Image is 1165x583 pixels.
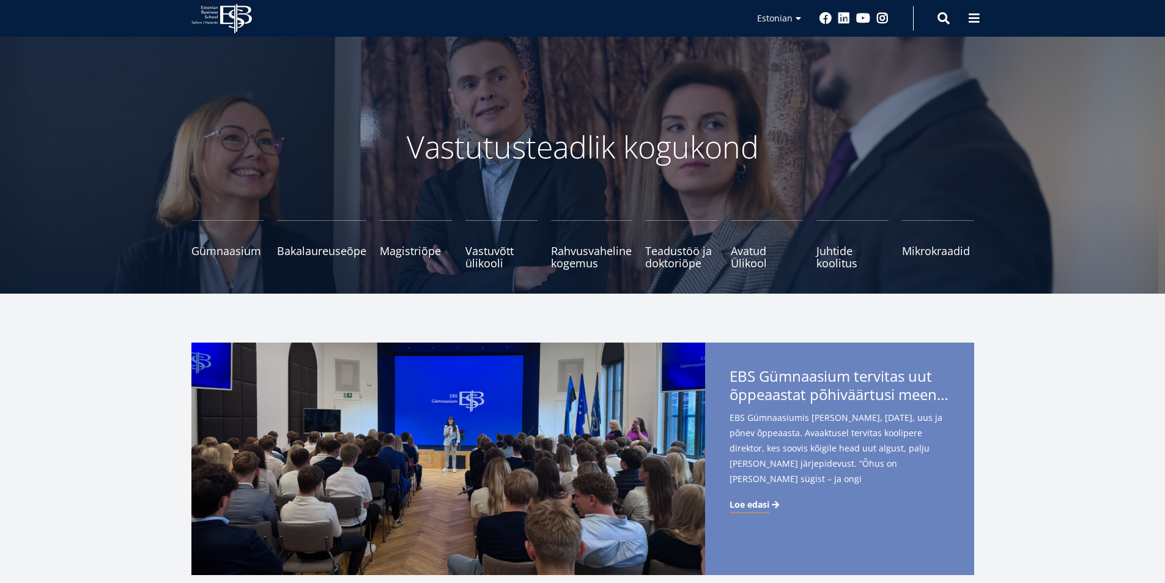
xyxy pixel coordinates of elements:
[191,220,264,269] a: Gümnaasium
[380,220,452,269] a: Magistriõpe
[191,245,264,257] span: Gümnaasium
[902,220,974,269] a: Mikrokraadid
[819,12,832,24] a: Facebook
[259,128,907,165] p: Vastutusteadlik kogukond
[551,245,632,269] span: Rahvusvaheline kogemus
[876,12,889,24] a: Instagram
[731,220,803,269] a: Avatud Ülikool
[730,410,950,506] span: EBS Gümnaasiumis [PERSON_NAME], [DATE], uus ja põnev õppeaasta. Avaaktusel tervitas koolipere dir...
[645,245,717,269] span: Teadustöö ja doktoriõpe
[902,245,974,257] span: Mikrokraadid
[465,245,538,269] span: Vastuvõtt ülikooli
[551,220,632,269] a: Rahvusvaheline kogemus
[730,367,950,407] span: EBS Gümnaasium tervitas uut
[856,12,870,24] a: Youtube
[465,220,538,269] a: Vastuvõtt ülikooli
[277,245,366,257] span: Bakalaureuseõpe
[730,499,782,511] a: Loe edasi
[731,245,803,269] span: Avatud Ülikool
[645,220,717,269] a: Teadustöö ja doktoriõpe
[730,385,950,404] span: õppeaastat põhiväärtusi meenutades
[191,343,705,575] img: a
[730,499,769,511] span: Loe edasi
[380,245,452,257] span: Magistriõpe
[277,220,366,269] a: Bakalaureuseõpe
[816,220,889,269] a: Juhtide koolitus
[838,12,850,24] a: Linkedin
[816,245,889,269] span: Juhtide koolitus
